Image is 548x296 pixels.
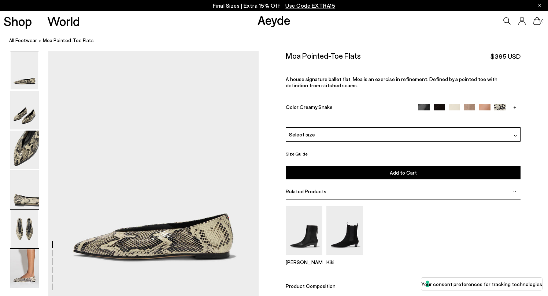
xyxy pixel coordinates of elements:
span: Moa Pointed-Toe Flats [43,37,94,44]
a: 0 [533,17,541,25]
span: 0 [541,19,544,23]
p: Final Sizes | Extra 15% Off [213,1,336,10]
div: Color: [286,104,411,112]
span: Navigate to /collections/ss25-final-sizes [285,2,335,9]
span: $395 USD [490,52,521,61]
h2: Moa Pointed-Toe Flats [286,51,361,60]
span: A house signature ballet flat, Moa is an exercise in refinement. Defined by a pointed toe with de... [286,76,497,88]
label: Your consent preferences for tracking technologies [421,280,542,288]
button: Add to Cart [286,166,521,179]
p: [PERSON_NAME] [286,259,322,265]
img: Moa Pointed-Toe Flats - Image 6 [10,249,39,288]
button: Your consent preferences for tracking technologies [421,278,542,290]
span: Related Products [286,188,326,194]
span: Select size [289,131,315,138]
img: Harriet Pointed Ankle Boots [286,206,322,255]
button: Size Guide [286,149,308,158]
a: All Footwear [9,37,37,44]
a: Shop [4,15,32,28]
img: Moa Pointed-Toe Flats - Image 4 [10,170,39,209]
a: + [509,104,521,110]
span: Creamy Snake [300,104,333,110]
img: Moa Pointed-Toe Flats - Image 2 [10,91,39,129]
p: Kiki [326,259,363,265]
img: Moa Pointed-Toe Flats - Image 3 [10,131,39,169]
a: Aeyde [258,12,290,28]
nav: breadcrumb [9,31,548,51]
a: World [47,15,80,28]
a: Harriet Pointed Ankle Boots [PERSON_NAME] [286,250,322,265]
img: Moa Pointed-Toe Flats - Image 5 [10,210,39,248]
a: Kiki Suede Chelsea Boots Kiki [326,250,363,265]
img: svg%3E [513,190,516,193]
span: Add to Cart [390,169,417,176]
img: Moa Pointed-Toe Flats - Image 1 [10,51,39,90]
img: Kiki Suede Chelsea Boots [326,206,363,255]
img: svg%3E [514,134,517,138]
span: Product Composition [286,283,336,289]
